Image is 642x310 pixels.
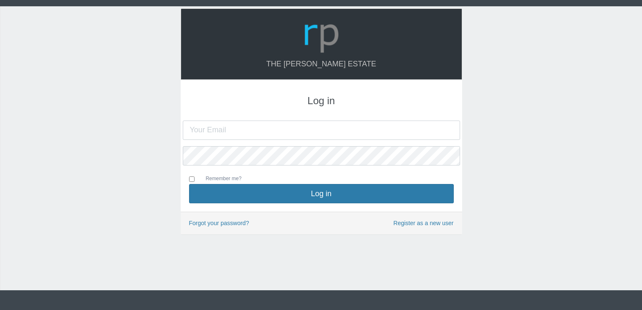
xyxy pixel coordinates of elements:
[189,176,195,182] input: Remember me?
[393,218,453,228] a: Register as a new user
[301,15,342,55] img: Logo
[189,184,454,203] button: Log in
[183,121,460,140] input: Your Email
[189,60,453,68] h4: The [PERSON_NAME] Estate
[197,175,242,184] label: Remember me?
[189,220,249,226] a: Forgot your password?
[189,95,454,106] h3: Log in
